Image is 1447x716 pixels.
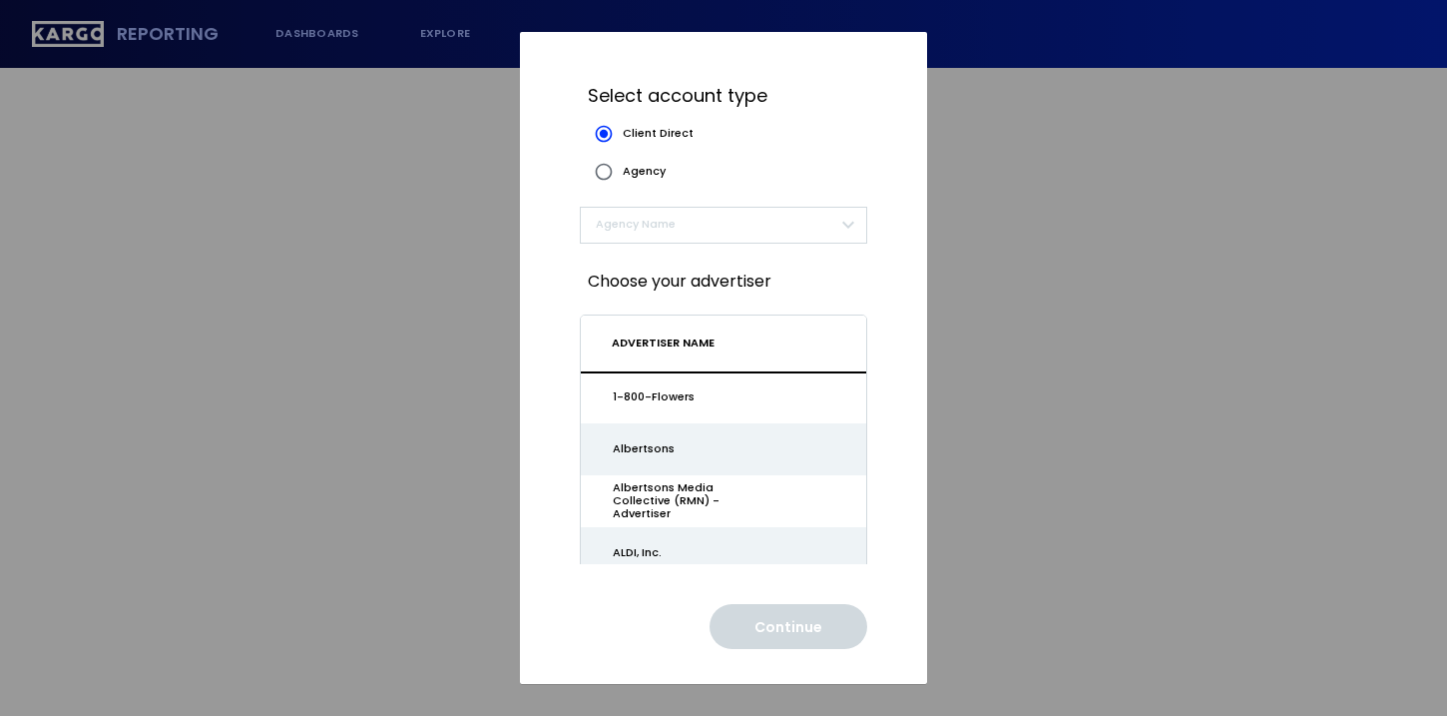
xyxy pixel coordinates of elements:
span: Client Direct [623,127,694,140]
div: 1-800-Flowers [613,390,790,403]
div: Albertsons Media Collective (RMN) - Advertiser [613,481,790,521]
div: Albertsons [613,442,790,455]
div: ALDI, Inc. [613,546,790,559]
p: Select account type [588,79,859,113]
span: ​ [596,214,835,237]
p: Choose your advertiser [580,244,867,315]
span: Agency [623,165,666,178]
span: ADVERTISER NAME [612,335,715,351]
